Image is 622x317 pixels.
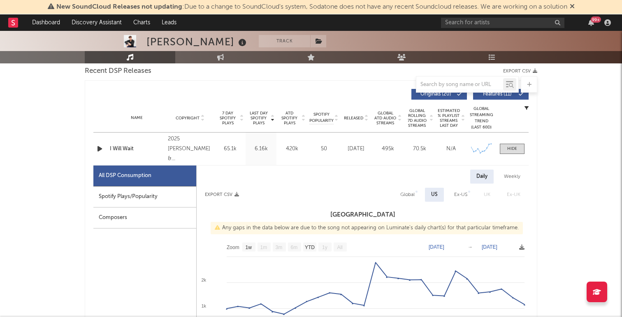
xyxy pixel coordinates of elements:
div: Composers [93,207,196,228]
a: I Will Wait [110,145,164,153]
input: Search for artists [441,18,564,28]
div: Daily [470,170,494,184]
div: 50 [309,145,338,153]
div: Weekly [498,170,527,184]
div: Spotify Plays/Popularity [93,186,196,207]
div: All DSP Consumption [93,165,196,186]
button: Export CSV [503,69,537,74]
div: [DATE] [342,145,370,153]
text: 1k [201,303,206,308]
div: Global Streaming Trend (Last 60D) [469,106,494,131]
div: 495k [374,145,402,153]
div: Ex-US [454,190,467,200]
div: 420k [279,145,305,153]
span: 7 Day Spotify Plays [217,111,239,126]
span: Estimated % Playlist Streams Last Day [437,108,460,128]
div: US [431,190,438,200]
span: Released [344,116,363,121]
span: Features ( 11 ) [478,92,516,97]
div: 2025 [PERSON_NAME] & [PERSON_NAME] [PERSON_NAME] [168,134,213,164]
div: 6.16k [248,145,274,153]
text: Zoom [227,245,239,250]
div: 65.1k [217,145,244,153]
div: Name [110,115,164,121]
text: [DATE] [429,244,444,250]
text: 3m [276,245,283,250]
span: Spotify Popularity [309,112,334,124]
span: Recent DSP Releases [85,66,151,76]
button: 99+ [588,19,594,26]
span: Last Day Spotify Plays [248,111,269,126]
text: 1m [260,245,267,250]
text: 1y [322,245,327,250]
span: Global Rolling 7D Audio Streams [406,108,428,128]
text: [DATE] [482,244,497,250]
span: ATD Spotify Plays [279,111,300,126]
div: N/A [437,145,465,153]
h3: [GEOGRAPHIC_DATA] [197,210,529,220]
text: YTD [305,245,315,250]
div: 70.5k [406,145,433,153]
div: Any gaps in the data below are due to the song not appearing on Luminate's daily chart(s) for tha... [211,222,523,234]
button: Export CSV [205,192,239,197]
span: Copyright [176,116,200,121]
text: 6m [291,245,298,250]
input: Search by song name or URL [416,82,503,88]
span: Dismiss [570,4,575,10]
div: [PERSON_NAME] [146,35,248,49]
span: Global ATD Audio Streams [374,111,397,126]
a: Leads [156,14,182,31]
div: 99 + [591,16,601,23]
text: 2k [201,277,206,282]
span: : Due to a change to SoundCloud's system, Sodatone does not have any recent Soundcloud releases. ... [56,4,567,10]
span: New SoundCloud Releases not updating [56,4,182,10]
a: Dashboard [26,14,66,31]
text: → [468,244,473,250]
a: Discovery Assistant [66,14,128,31]
button: Features(11) [473,89,529,100]
button: Track [259,35,310,47]
text: All [337,245,342,250]
span: Originals ( 20 ) [417,92,455,97]
text: 1w [246,245,252,250]
div: Global [400,190,415,200]
a: Charts [128,14,156,31]
button: Originals(20) [411,89,467,100]
div: All DSP Consumption [99,171,151,181]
